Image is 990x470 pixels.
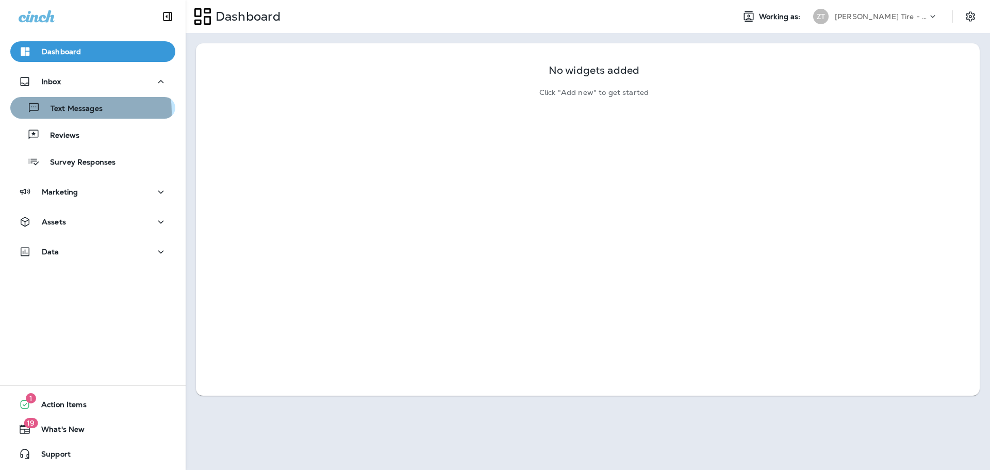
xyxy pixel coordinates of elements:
[31,425,85,437] span: What's New
[10,419,175,440] button: 19What's New
[813,9,829,24] div: ZT
[10,212,175,232] button: Assets
[549,66,639,75] p: No widgets added
[10,71,175,92] button: Inbox
[26,393,36,403] span: 1
[10,182,175,202] button: Marketing
[31,400,87,413] span: Action Items
[835,12,928,21] p: [PERSON_NAME] Tire - [GEOGRAPHIC_DATA]
[153,6,182,27] button: Collapse Sidebar
[10,151,175,172] button: Survey Responses
[10,241,175,262] button: Data
[10,124,175,145] button: Reviews
[42,188,78,196] p: Marketing
[10,394,175,415] button: 1Action Items
[41,77,61,86] p: Inbox
[40,104,103,114] p: Text Messages
[24,418,38,428] span: 19
[961,7,980,26] button: Settings
[759,12,803,21] span: Working as:
[42,47,81,56] p: Dashboard
[10,41,175,62] button: Dashboard
[539,88,649,97] p: Click "Add new" to get started
[40,131,79,141] p: Reviews
[10,97,175,119] button: Text Messages
[42,218,66,226] p: Assets
[42,248,59,256] p: Data
[40,158,115,168] p: Survey Responses
[31,450,71,462] span: Support
[10,444,175,464] button: Support
[211,9,280,24] p: Dashboard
